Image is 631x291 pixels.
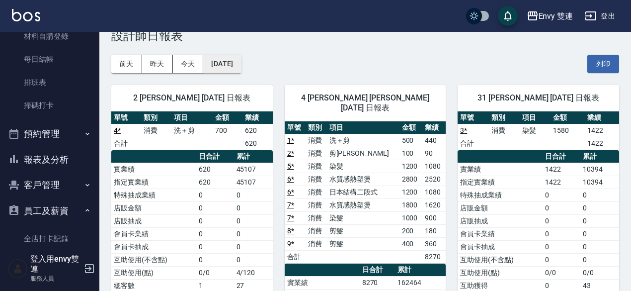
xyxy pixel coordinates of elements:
[196,214,234,227] td: 0
[327,186,399,198] td: 日本結構二段式
[196,163,234,176] td: 620
[242,137,273,150] td: 620
[543,176,580,189] td: 1422
[422,224,446,237] td: 180
[30,254,81,274] h5: 登入用envy雙連
[171,124,213,137] td: 洗＋剪
[12,9,40,21] img: Logo
[111,253,196,266] td: 互助使用(不含點)
[489,124,520,137] td: 消費
[580,253,619,266] td: 0
[543,240,580,253] td: 0
[111,137,141,150] td: 合計
[234,176,273,189] td: 45107
[551,111,585,124] th: 金額
[4,121,95,147] button: 預約管理
[285,276,360,289] td: 實業績
[234,150,273,163] th: 累計
[173,55,204,73] button: 今天
[543,201,580,214] td: 0
[581,7,619,25] button: 登出
[4,71,95,94] a: 排班表
[422,198,446,211] td: 1620
[306,134,326,147] td: 消費
[580,201,619,214] td: 0
[458,111,488,124] th: 單號
[8,259,28,279] img: Person
[111,176,196,189] td: 指定實業績
[399,186,423,198] td: 1200
[196,150,234,163] th: 日合計
[458,214,543,227] td: 店販抽成
[196,201,234,214] td: 0
[196,253,234,266] td: 0
[4,227,95,250] a: 全店打卡記錄
[306,147,326,160] td: 消費
[360,276,395,289] td: 8270
[395,264,446,277] th: 累計
[399,121,423,134] th: 金額
[399,173,423,186] td: 2800
[327,134,399,147] td: 洗＋剪
[498,6,518,26] button: save
[30,274,81,283] p: 服務人員
[141,124,171,137] td: 消費
[327,160,399,173] td: 染髮
[306,186,326,198] td: 消費
[399,160,423,173] td: 1200
[297,93,434,113] span: 4 [PERSON_NAME] [PERSON_NAME][DATE] 日報表
[470,93,607,103] span: 31 [PERSON_NAME] [DATE] 日報表
[111,214,196,227] td: 店販抽成
[4,25,95,48] a: 材料自購登錄
[327,147,399,160] td: 剪[PERSON_NAME]
[306,173,326,186] td: 消費
[580,176,619,189] td: 10394
[422,121,446,134] th: 業績
[580,266,619,279] td: 0/0
[523,6,577,26] button: Envy 雙連
[585,111,619,124] th: 業績
[458,240,543,253] td: 會員卡抽成
[196,240,234,253] td: 0
[580,189,619,201] td: 0
[196,189,234,201] td: 0
[327,198,399,211] td: 水質感熱塑燙
[4,147,95,173] button: 報表及分析
[4,172,95,198] button: 客戶管理
[234,253,273,266] td: 0
[422,186,446,198] td: 1080
[422,160,446,173] td: 1080
[111,201,196,214] td: 店販金額
[111,29,619,43] h3: 設計師日報表
[399,198,423,211] td: 1800
[458,137,488,150] td: 合計
[587,55,619,73] button: 列印
[203,55,241,73] button: [DATE]
[234,227,273,240] td: 0
[306,211,326,224] td: 消費
[543,189,580,201] td: 0
[543,214,580,227] td: 0
[142,55,173,73] button: 昨天
[458,201,543,214] td: 店販金額
[585,124,619,137] td: 1422
[458,266,543,279] td: 互助使用(點)
[458,227,543,240] td: 會員卡業績
[242,111,273,124] th: 業績
[327,211,399,224] td: 染髮
[285,121,446,264] table: a dense table
[111,111,141,124] th: 單號
[543,253,580,266] td: 0
[306,160,326,173] td: 消費
[306,237,326,250] td: 消費
[234,163,273,176] td: 45107
[306,198,326,211] td: 消費
[360,264,395,277] th: 日合計
[327,121,399,134] th: 項目
[580,227,619,240] td: 0
[399,147,423,160] td: 100
[539,10,573,22] div: Envy 雙連
[399,237,423,250] td: 400
[543,150,580,163] th: 日合計
[489,111,520,124] th: 類別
